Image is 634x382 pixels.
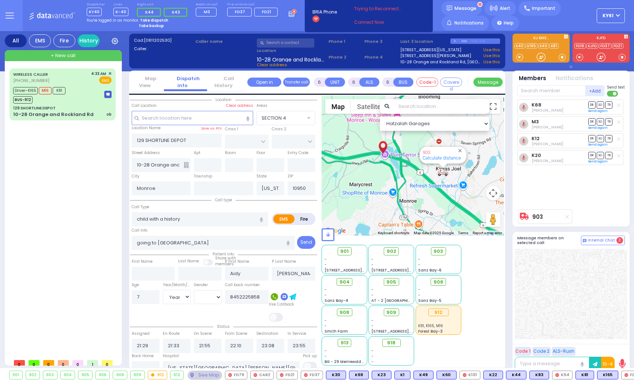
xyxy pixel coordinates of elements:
div: BLS [575,371,594,379]
label: Save as POI [201,126,222,131]
span: Notifications [454,20,484,26]
label: KJ EMS... [513,36,570,41]
div: 904 [61,371,75,379]
span: - [324,323,327,329]
label: Age [132,282,139,288]
span: Alert [500,5,510,12]
label: Areas [256,103,267,109]
span: Send text [607,85,625,90]
button: Close [457,147,464,154]
a: 10-28 Orange and Rockland Rd, [GEOGRAPHIC_DATA] [US_STATE] [400,59,481,65]
div: K81 [575,371,594,379]
a: 903 [532,214,543,220]
button: Code-1 [416,78,438,87]
span: SECTION 4 [257,111,305,124]
input: Search location [394,99,489,114]
label: ZIP [288,173,293,179]
div: 909 [131,371,145,379]
a: Use this [483,53,500,59]
label: Room [225,150,236,156]
label: Township [194,173,212,179]
label: Fire units on call [227,3,280,7]
span: K-40 [113,8,128,16]
a: Send again [588,109,608,113]
div: 903 [43,371,57,379]
a: History [78,34,100,47]
span: K81 [53,87,65,94]
div: - [371,353,412,359]
button: ALS-Rush [552,347,575,356]
span: - [324,353,327,359]
div: BLS [326,371,346,379]
span: - [418,287,420,292]
span: K81, K165, M16 [418,323,443,329]
strong: Take backup [139,23,164,29]
div: 912 [148,371,167,379]
span: M16 [39,87,52,94]
img: Google [323,226,348,236]
button: Code 2 [532,347,551,356]
label: Night unit [137,3,190,7]
span: - [371,262,374,267]
a: K165 [526,43,537,49]
label: P First Name [225,259,249,265]
span: - [371,292,374,298]
span: Phone 4 [364,54,398,60]
label: On Scene [194,331,212,337]
span: DR [588,118,596,125]
div: K49 [413,371,434,379]
span: [STREET_ADDRESS][PERSON_NAME] [324,267,394,273]
span: Clear address [257,62,287,68]
img: red-radio-icon.svg [624,373,628,377]
label: Call Info [132,228,147,233]
img: message.svg [447,5,452,11]
span: Phone 1 [329,38,362,45]
a: Send again [588,142,608,147]
button: Show satellite imagery [351,99,387,114]
img: red-radio-icon.svg [228,373,232,377]
small: Share with [215,255,236,261]
div: K1 [394,371,410,379]
label: Medic on call [196,3,219,7]
label: Destination [256,331,278,337]
a: [STREET_ADDRESS][US_STATE] [400,47,461,53]
span: 913 [341,339,349,347]
span: members [215,261,234,267]
span: Patient info [209,251,238,257]
span: [STREET_ADDRESS][PERSON_NAME] [371,329,440,334]
label: Turn off text [607,90,619,97]
button: Members [519,74,546,83]
label: Entry Code [288,150,308,156]
img: red-radio-icon.svg [254,373,257,377]
div: BLS [394,371,410,379]
img: red-radio-icon.svg [304,373,308,377]
span: - [418,256,420,262]
input: Search location here [132,111,253,125]
button: Covered [440,78,462,87]
label: En Route [163,331,180,337]
img: red-radio-icon.svg [463,373,466,377]
a: 903 [423,150,430,155]
a: K40 [538,43,549,49]
span: Other building occupants [184,162,189,168]
span: Call type [211,197,236,203]
span: Chananya Indig [532,124,563,130]
button: Message [473,78,503,87]
div: FD79 [225,371,247,379]
img: message-box.svg [104,91,112,98]
div: 10-28 Orange and Rockland Rd [13,111,94,118]
button: Map camera controls [486,186,500,201]
button: Send [297,236,315,249]
span: KY61 [603,12,614,19]
label: Call back number [225,282,260,288]
a: FD37 [599,43,611,49]
button: KY61 [597,8,625,23]
span: Forest Bay-3 [418,329,443,334]
div: BLS [529,371,549,379]
a: K81 [549,43,559,49]
div: K69 [349,371,369,379]
span: DR [588,101,596,108]
label: Lines [113,3,128,7]
span: TR [605,101,612,108]
span: SECTION 4 [262,115,286,122]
